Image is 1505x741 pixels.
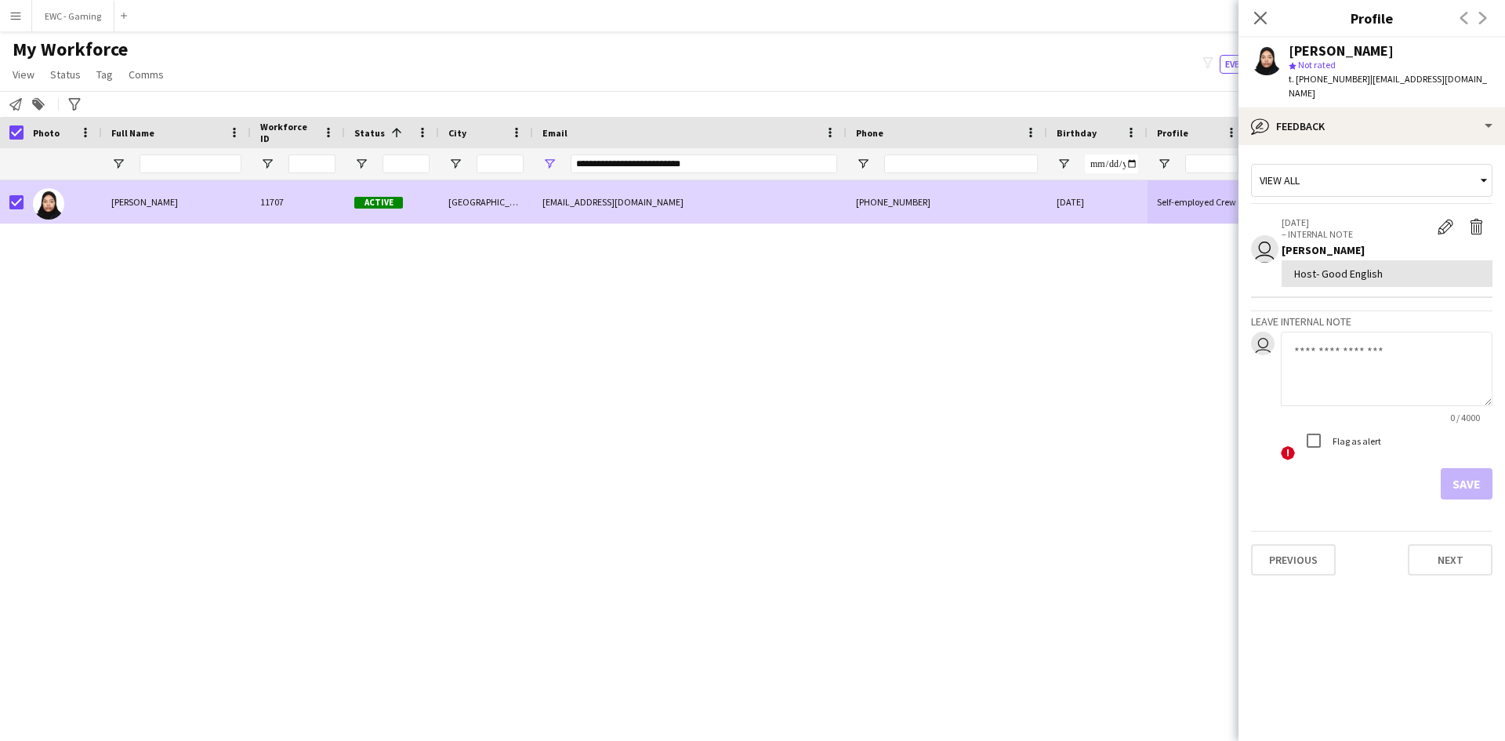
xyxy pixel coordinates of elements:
[1238,107,1505,145] div: Feedback
[354,157,368,171] button: Open Filter Menu
[122,64,170,85] a: Comms
[533,180,847,223] div: [EMAIL_ADDRESS][DOMAIN_NAME]
[6,64,41,85] a: View
[1282,228,1430,240] p: – INTERNAL NOTE
[1148,180,1248,223] div: Self-employed Crew
[13,38,128,61] span: My Workforce
[129,67,164,82] span: Comms
[383,154,430,173] input: Status Filter Input
[856,157,870,171] button: Open Filter Menu
[1085,154,1138,173] input: Birthday Filter Input
[1057,127,1097,139] span: Birthday
[33,188,64,220] img: Rasha Ali
[1282,243,1492,257] div: [PERSON_NAME]
[13,67,34,82] span: View
[1289,44,1394,58] div: [PERSON_NAME]
[354,197,403,209] span: Active
[1329,435,1381,447] label: Flag as alert
[354,127,385,139] span: Status
[1238,8,1505,28] h3: Profile
[1251,314,1492,329] h3: Leave internal note
[1220,55,1298,74] button: Everyone8,057
[288,154,335,173] input: Workforce ID Filter Input
[1298,59,1336,71] span: Not rated
[1289,73,1370,85] span: t. [PHONE_NUMBER]
[856,127,883,139] span: Phone
[1251,544,1336,576] button: Previous
[251,180,345,223] div: 11707
[111,157,125,171] button: Open Filter Menu
[571,154,837,173] input: Email Filter Input
[111,127,154,139] span: Full Name
[884,154,1038,173] input: Phone Filter Input
[1282,216,1430,228] p: [DATE]
[140,154,241,173] input: Full Name Filter Input
[32,1,114,31] button: EWC - Gaming
[260,157,274,171] button: Open Filter Menu
[1057,157,1071,171] button: Open Filter Menu
[477,154,524,173] input: City Filter Input
[1289,73,1487,99] span: | [EMAIL_ADDRESS][DOMAIN_NAME]
[111,196,178,208] span: [PERSON_NAME]
[1157,157,1171,171] button: Open Filter Menu
[542,157,557,171] button: Open Filter Menu
[33,127,60,139] span: Photo
[6,95,25,114] app-action-btn: Notify workforce
[1281,446,1295,460] span: !
[847,180,1047,223] div: [PHONE_NUMBER]
[1408,544,1492,576] button: Next
[1294,267,1480,281] div: Host- Good English
[448,127,466,139] span: City
[1438,412,1492,423] span: 0 / 4000
[260,121,317,144] span: Workforce ID
[96,67,113,82] span: Tag
[1260,173,1300,187] span: View all
[90,64,119,85] a: Tag
[1047,180,1148,223] div: [DATE]
[44,64,87,85] a: Status
[542,127,568,139] span: Email
[50,67,81,82] span: Status
[65,95,84,114] app-action-btn: Advanced filters
[29,95,48,114] app-action-btn: Add to tag
[1185,154,1238,173] input: Profile Filter Input
[439,180,533,223] div: [GEOGRAPHIC_DATA]
[1157,127,1188,139] span: Profile
[448,157,462,171] button: Open Filter Menu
